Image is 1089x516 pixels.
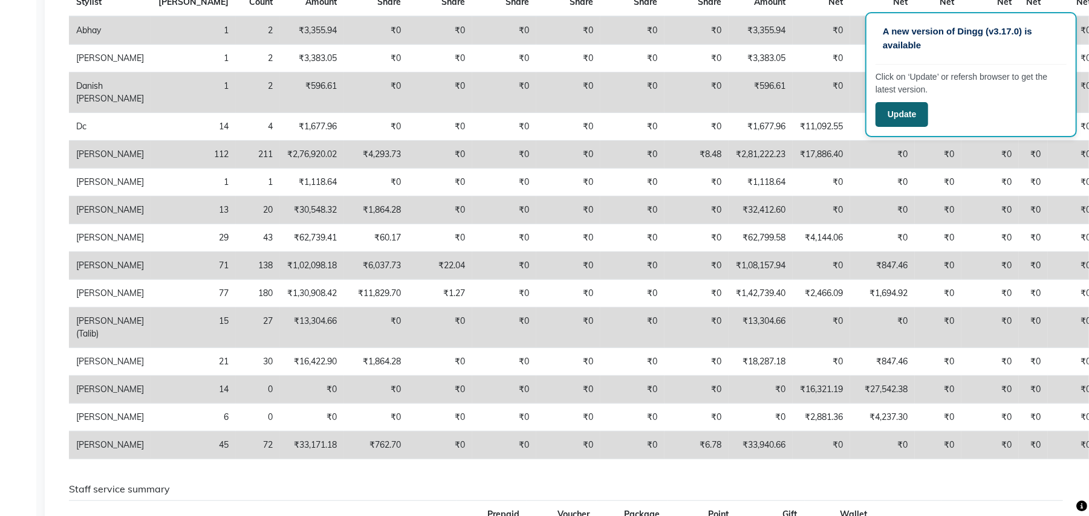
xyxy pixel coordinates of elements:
td: ₹0 [915,308,961,348]
td: ₹0 [961,308,1019,348]
td: ₹62,739.41 [280,224,344,252]
td: ₹0 [729,376,793,404]
td: ₹0 [472,113,536,141]
td: ₹0 [600,404,665,431]
td: 20 [236,196,280,224]
td: ₹1,864.28 [344,348,408,376]
td: 112 [151,141,236,169]
td: ₹0 [665,252,729,280]
td: ₹1,694.92 [850,280,915,308]
td: 71 [151,252,236,280]
td: ₹11,092.55 [793,113,850,141]
td: ₹3,383.05 [280,45,344,73]
td: 30 [236,348,280,376]
td: ₹6,037.73 [344,252,408,280]
td: ₹0 [472,431,536,459]
td: ₹0 [915,404,961,431]
td: ₹0 [536,431,600,459]
td: ₹1,864.28 [344,196,408,224]
td: ₹0 [536,141,600,169]
td: ₹0 [344,308,408,348]
td: ₹0 [408,141,472,169]
td: ₹16,422.90 [280,348,344,376]
td: [PERSON_NAME] [69,404,151,431]
td: ₹0 [408,16,472,45]
td: ₹0 [344,404,408,431]
td: ₹0 [600,113,665,141]
td: ₹0 [536,169,600,196]
td: ₹62,799.58 [729,224,793,252]
td: 1 [151,73,236,113]
td: 29 [151,224,236,252]
td: 2 [236,16,280,45]
td: [PERSON_NAME] [69,376,151,404]
td: ₹0 [472,73,536,113]
td: ₹0 [408,431,472,459]
td: ₹762.70 [344,431,408,459]
td: ₹0 [408,113,472,141]
td: ₹0 [665,348,729,376]
td: 43 [236,224,280,252]
td: ₹0 [408,45,472,73]
td: ₹0 [793,16,850,45]
td: ₹0 [536,16,600,45]
td: ₹1,42,739.40 [729,280,793,308]
td: ₹0 [600,431,665,459]
td: ₹0 [472,224,536,252]
td: ₹11,829.70 [344,280,408,308]
td: ₹0 [793,308,850,348]
td: ₹0 [1019,196,1048,224]
td: ₹0 [793,73,850,113]
td: ₹1,677.96 [729,113,793,141]
td: 180 [236,280,280,308]
td: ₹0 [600,280,665,308]
td: ₹0 [665,73,729,113]
td: ₹0 [915,141,961,169]
h6: Staff service summary [69,483,1063,495]
td: ₹0 [600,376,665,404]
td: ₹0 [793,45,850,73]
td: ₹4,293.73 [344,141,408,169]
td: 2 [236,73,280,113]
td: 138 [236,252,280,280]
td: 72 [236,431,280,459]
td: 0 [236,404,280,431]
td: ₹3,355.94 [280,16,344,45]
td: ₹17,886.40 [793,141,850,169]
td: ₹1.27 [408,280,472,308]
td: ₹0 [850,73,915,113]
td: ₹0 [850,308,915,348]
p: A new version of Dingg (v3.17.0) is available [883,25,1059,52]
td: ₹0 [665,113,729,141]
td: ₹0 [665,404,729,431]
td: 0 [236,376,280,404]
td: 15 [151,308,236,348]
td: ₹0 [536,196,600,224]
td: ₹0 [665,16,729,45]
td: Dc [69,113,151,141]
td: ₹0 [961,196,1019,224]
td: ₹0 [280,376,344,404]
td: ₹1,677.96 [280,113,344,141]
td: ₹2,542.38 [850,113,915,141]
td: ₹0 [408,73,472,113]
td: ₹6.78 [665,431,729,459]
td: ₹0 [915,224,961,252]
td: 1 [151,45,236,73]
td: Danish [PERSON_NAME] [69,73,151,113]
td: ₹0 [961,169,1019,196]
td: ₹0 [1019,431,1048,459]
td: ₹0 [665,308,729,348]
td: ₹596.61 [280,73,344,113]
td: ₹0 [915,431,961,459]
td: ₹0 [915,169,961,196]
td: ₹1,118.64 [280,169,344,196]
td: ₹0 [472,252,536,280]
td: ₹0 [536,113,600,141]
td: ₹0 [961,280,1019,308]
td: 77 [151,280,236,308]
td: ₹0 [793,348,850,376]
td: ₹0 [961,404,1019,431]
td: 4 [236,113,280,141]
td: ₹847.46 [850,348,915,376]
